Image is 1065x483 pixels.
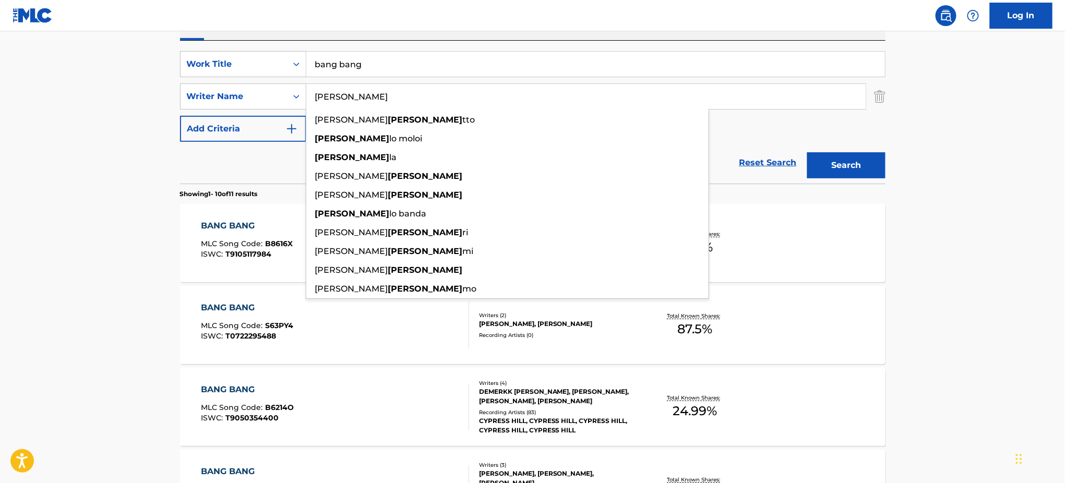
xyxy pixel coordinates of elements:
span: ISWC : [201,331,225,341]
img: help [967,9,979,22]
span: T9050354400 [225,413,279,422]
strong: [PERSON_NAME] [388,171,463,181]
span: la [390,152,397,162]
span: [PERSON_NAME] [315,171,388,181]
strong: [PERSON_NAME] [388,115,463,125]
span: 24.99 % [673,402,717,420]
strong: [PERSON_NAME] [315,134,390,143]
form: Search Form [180,51,885,184]
div: Writers ( 4 ) [479,379,637,387]
div: BANG BANG [201,465,291,478]
strong: [PERSON_NAME] [388,265,463,275]
span: MLC Song Code : [201,321,265,330]
a: Log In [990,3,1052,29]
span: 87.5 % [678,320,713,339]
span: [PERSON_NAME] [315,190,388,200]
div: Writers ( 2 ) [479,311,637,319]
span: mi [463,246,474,256]
span: [PERSON_NAME] [315,115,388,125]
strong: [PERSON_NAME] [388,284,463,294]
img: search [940,9,952,22]
button: Add Criteria [180,116,306,142]
div: DEMERKK [PERSON_NAME], [PERSON_NAME], [PERSON_NAME], [PERSON_NAME] [479,387,637,406]
span: ISWC : [201,249,225,259]
span: ri [463,227,469,237]
span: S63PY4 [265,321,293,330]
span: [PERSON_NAME] [315,284,388,294]
span: T9105117984 [225,249,271,259]
span: T0722295488 [225,331,276,341]
img: MLC Logo [13,8,53,23]
strong: [PERSON_NAME] [315,209,390,219]
a: Public Search [936,5,956,26]
div: [PERSON_NAME], [PERSON_NAME] [479,319,637,329]
div: Writers ( 3 ) [479,461,637,469]
span: MLC Song Code : [201,403,265,412]
div: BANG BANG [201,220,293,232]
img: 9d2ae6d4665cec9f34b9.svg [285,123,298,135]
span: tto [463,115,475,125]
a: BANG BANGMLC Song Code:S63PY4ISWC:T0722295488Writers (2)[PERSON_NAME], [PERSON_NAME]Recording Art... [180,286,885,364]
p: Total Known Shares: [667,394,723,402]
span: mo [463,284,477,294]
p: Showing 1 - 10 of 11 results [180,189,258,199]
a: Reset Search [734,151,802,174]
div: Recording Artists ( 83 ) [479,408,637,416]
div: Drag [1016,443,1022,475]
span: [PERSON_NAME] [315,227,388,237]
div: Writer Name [187,90,281,103]
button: Search [807,152,885,178]
span: ISWC : [201,413,225,422]
strong: [PERSON_NAME] [388,190,463,200]
a: BANG BANGMLC Song Code:B6214OISWC:T9050354400Writers (4)DEMERKK [PERSON_NAME], [PERSON_NAME], [PE... [180,368,885,446]
iframe: Chat Widget [1013,433,1065,483]
a: BANG BANGMLC Song Code:B8616XISWC:T9105117984Writers (8)[PERSON_NAME], TIJS [PERSON_NAME], [PERSO... [180,204,885,282]
div: Work Title [187,58,281,70]
div: Recording Artists ( 0 ) [479,331,637,339]
div: Help [963,5,984,26]
p: Total Known Shares: [667,312,723,320]
span: B8616X [265,239,293,248]
strong: [PERSON_NAME] [388,227,463,237]
div: BANG BANG [201,383,294,396]
span: B6214O [265,403,294,412]
span: MLC Song Code : [201,239,265,248]
span: [PERSON_NAME] [315,265,388,275]
div: CYPRESS HILL, CYPRESS HILL, CYPRESS HILL, CYPRESS HILL, CYPRESS HILL [479,416,637,435]
img: Delete Criterion [874,83,885,110]
span: lo moloi [390,134,423,143]
span: [PERSON_NAME] [315,246,388,256]
strong: [PERSON_NAME] [315,152,390,162]
div: BANG BANG [201,301,293,314]
span: lo banda [390,209,427,219]
strong: [PERSON_NAME] [388,246,463,256]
